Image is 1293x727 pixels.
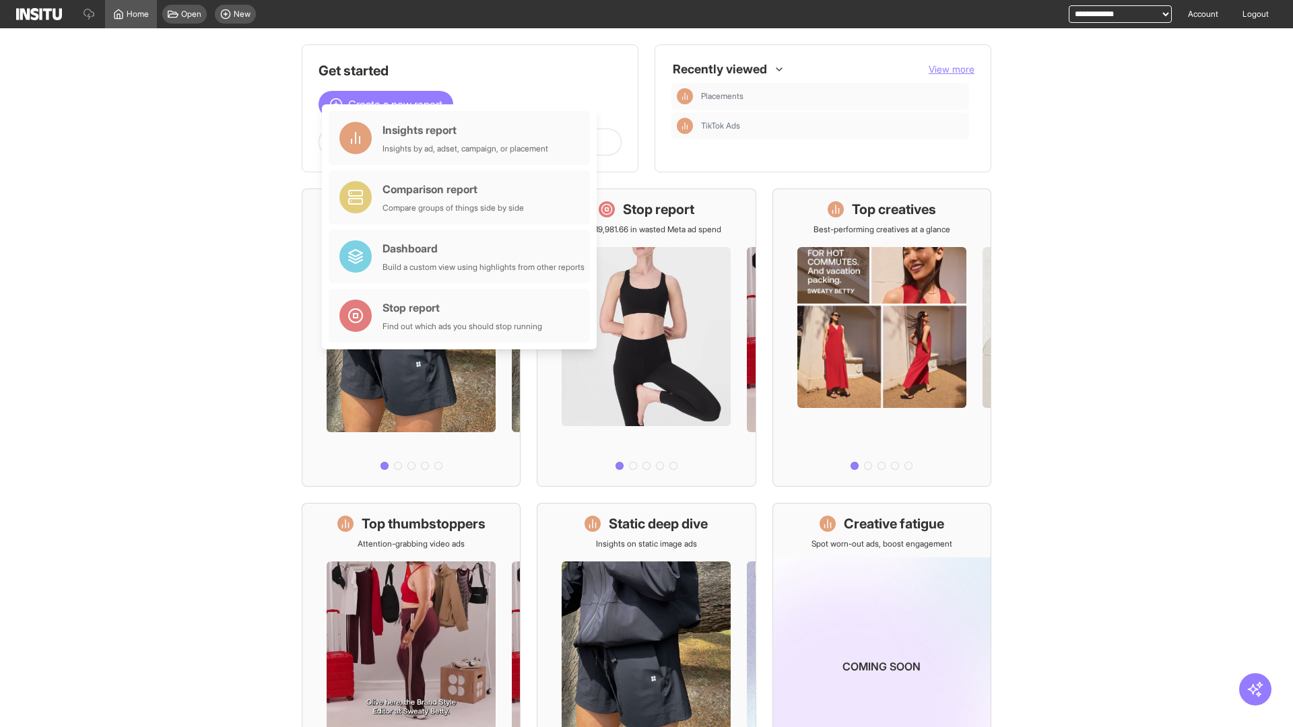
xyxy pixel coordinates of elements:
[383,240,585,256] div: Dashboard
[852,200,936,219] h1: Top creatives
[383,143,548,154] div: Insights by ad, adset, campaign, or placement
[571,224,721,235] p: Save £19,981.66 in wasted Meta ad spend
[383,181,524,197] div: Comparison report
[362,514,486,533] h1: Top thumbstoppers
[596,539,697,549] p: Insights on static image ads
[383,300,542,316] div: Stop report
[383,321,542,332] div: Find out which ads you should stop running
[772,188,991,487] a: Top creativesBest-performing creatives at a glance
[348,96,442,112] span: Create a new report
[609,514,708,533] h1: Static deep dive
[814,224,950,235] p: Best-performing creatives at a glance
[701,91,743,102] span: Placements
[537,188,756,487] a: Stop reportSave £19,981.66 in wasted Meta ad spend
[929,63,974,76] button: View more
[127,9,149,20] span: Home
[677,88,693,104] div: Insights
[319,61,622,80] h1: Get started
[701,91,964,102] span: Placements
[701,120,740,131] span: TikTok Ads
[358,539,465,549] p: Attention-grabbing video ads
[383,122,548,138] div: Insights report
[319,91,453,118] button: Create a new report
[701,120,964,131] span: TikTok Ads
[181,9,201,20] span: Open
[929,63,974,75] span: View more
[677,118,693,134] div: Insights
[302,188,521,487] a: What's live nowSee all active ads instantly
[16,8,62,20] img: Logo
[234,9,251,20] span: New
[623,200,694,219] h1: Stop report
[383,262,585,273] div: Build a custom view using highlights from other reports
[383,203,524,213] div: Compare groups of things side by side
